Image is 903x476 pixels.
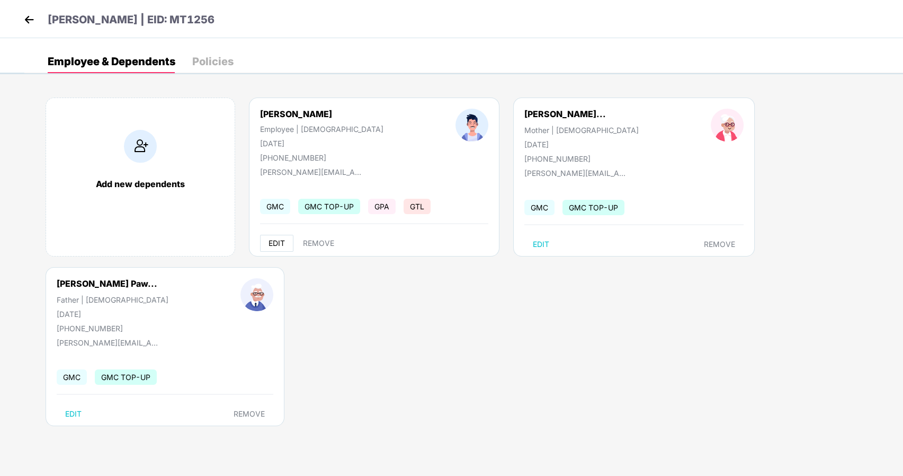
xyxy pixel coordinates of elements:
[260,125,383,134] div: Employee | [DEMOGRAPHIC_DATA]
[192,56,234,67] div: Policies
[260,199,290,214] span: GMC
[260,139,383,148] div: [DATE]
[124,130,157,163] img: addIcon
[704,240,735,249] span: REMOVE
[294,235,343,252] button: REMOVE
[57,179,224,189] div: Add new dependents
[368,199,396,214] span: GPA
[303,239,334,248] span: REMOVE
[298,199,360,214] span: GMC TOP-UP
[695,236,744,253] button: REMOVE
[57,369,87,385] span: GMC
[95,369,157,385] span: GMC TOP-UP
[524,236,558,253] button: EDIT
[57,278,157,289] div: [PERSON_NAME] Paw...
[269,239,285,248] span: EDIT
[48,12,214,28] p: [PERSON_NAME] | EID: MT1256
[260,168,366,177] div: [PERSON_NAME][EMAIL_ADDRESS][PERSON_NAME][DOMAIN_NAME]
[57,310,168,319] div: [DATE]
[533,240,549,249] span: EDIT
[260,109,383,119] div: [PERSON_NAME]
[524,126,639,135] div: Mother | [DEMOGRAPHIC_DATA]
[524,200,555,215] span: GMC
[234,410,265,418] span: REMOVE
[260,153,383,162] div: [PHONE_NUMBER]
[524,109,606,119] div: [PERSON_NAME]...
[524,154,639,163] div: [PHONE_NUMBER]
[57,406,90,422] button: EDIT
[524,169,630,178] div: [PERSON_NAME][EMAIL_ADDRESS][PERSON_NAME][DOMAIN_NAME]
[57,338,163,347] div: [PERSON_NAME][EMAIL_ADDRESS][PERSON_NAME][DOMAIN_NAME]
[711,109,744,142] img: profileImage
[524,140,639,149] div: [DATE]
[260,235,293,252] button: EDIT
[240,278,273,311] img: profileImage
[404,199,431,214] span: GTL
[57,295,168,304] div: Father | [DEMOGRAPHIC_DATA]
[225,406,273,422] button: REMOVE
[562,200,624,215] span: GMC TOP-UP
[65,410,82,418] span: EDIT
[455,109,488,142] img: profileImage
[48,56,175,67] div: Employee & Dependents
[21,12,37,28] img: back
[57,324,168,333] div: [PHONE_NUMBER]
